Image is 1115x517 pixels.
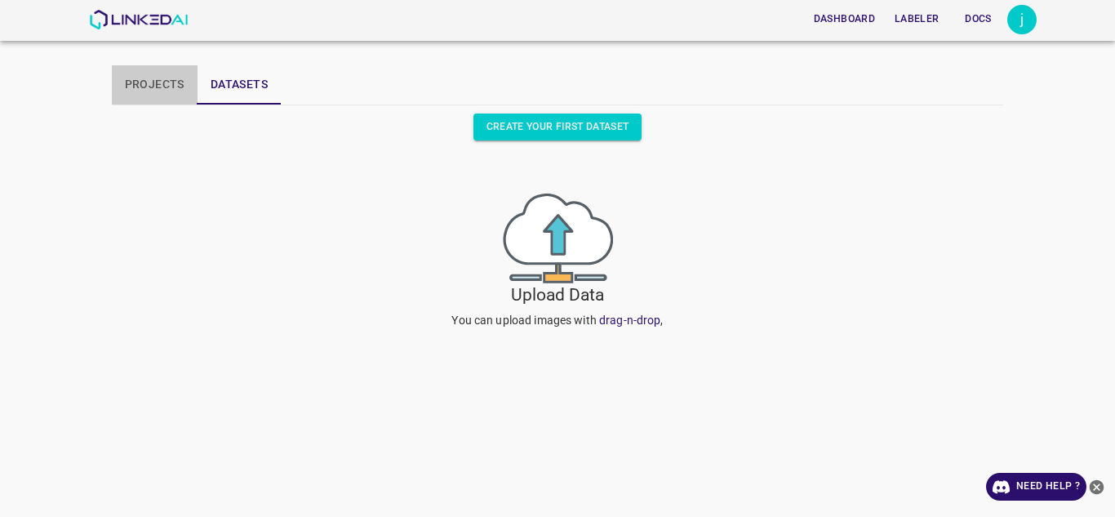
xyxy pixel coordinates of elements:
[1007,5,1037,34] div: j
[888,6,945,33] button: Labeler
[89,10,188,29] img: LinkedAI
[807,6,882,33] button: Dashboard
[885,2,948,36] a: Labeler
[503,194,613,283] img: upload your images here, in png or jpg
[1007,5,1037,34] button: Open settings
[112,283,1004,306] h2: Upload Data
[599,314,660,327] a: drag-n-drop
[804,2,885,36] a: Dashboard
[948,2,1007,36] a: Docs
[952,6,1004,33] button: Docs
[112,312,1004,329] p: You can upload images with ,
[986,473,1086,501] a: Need Help ?
[112,65,198,105] button: Projects
[198,65,281,105] button: Datasets
[1086,473,1107,501] button: close-help
[473,114,642,140] a: Create your first dataset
